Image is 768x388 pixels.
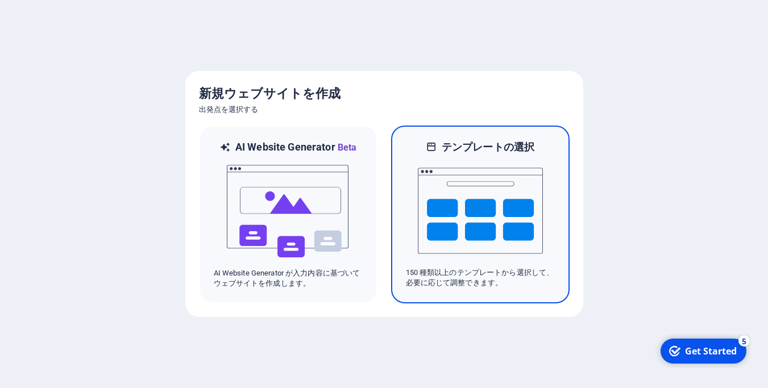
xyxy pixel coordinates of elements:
[84,1,96,12] div: 5
[235,140,356,155] h6: AI Website Generator
[31,11,82,23] div: Get Started
[442,140,534,154] h6: テンプレートの選択
[199,126,377,303] div: AI Website GeneratorBetaaiAI Website Generator が入力内容に基づいてウェブサイトを作成します。
[199,103,570,116] h6: 出発点を選択する
[199,85,570,103] h5: 新規ウェブサイトを作成
[335,142,357,153] span: Beta
[406,268,555,288] p: 150 種類以上のテンプレートから選択して、必要に応じて調整できます。
[226,155,351,268] img: ai
[6,5,92,30] div: Get Started 5 items remaining, 0% complete
[391,126,570,303] div: テンプレートの選択150 種類以上のテンプレートから選択して、必要に応じて調整できます。
[214,268,363,289] p: AI Website Generator が入力内容に基づいてウェブサイトを作成します。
